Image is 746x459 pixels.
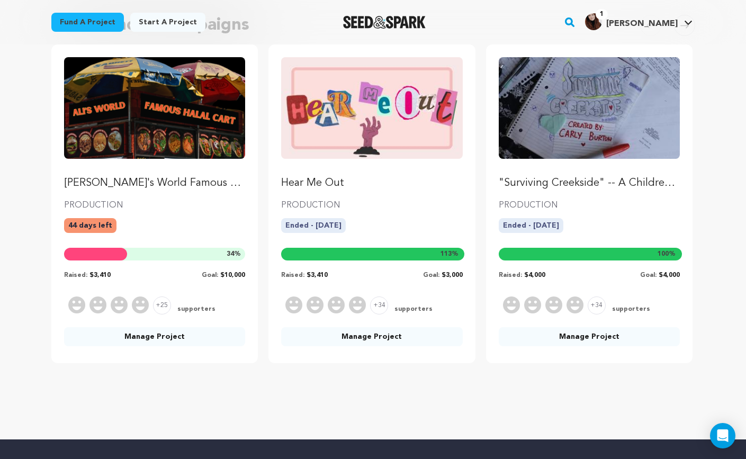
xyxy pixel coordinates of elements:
[132,296,149,313] img: Supporter Image
[328,296,345,313] img: Supporter Image
[658,250,676,258] span: %
[596,9,608,20] span: 1
[545,296,562,313] img: Supporter Image
[64,176,246,191] p: [PERSON_NAME]'s World Famous Halal Cart — TV Pilot
[175,305,215,314] span: supporters
[220,272,245,278] span: $10,000
[524,296,541,313] img: Supporter Image
[423,272,439,278] span: Goal:
[441,250,459,258] span: %
[89,272,111,278] span: $3,410
[281,199,463,212] p: PRODUCTION
[585,13,602,30] img: 323dd878e9a1f51f.png
[499,199,680,212] p: PRODUCTION
[567,296,583,313] img: Supporter Image
[281,176,463,191] p: Hear Me Out
[343,16,426,29] img: Seed&Spark Logo Dark Mode
[281,57,463,191] a: Fund Hear Me Out
[524,272,545,278] span: $4,000
[499,327,680,346] a: Manage Project
[585,13,678,30] div: Kate F.'s Profile
[64,57,246,191] a: Fund Ali's World Famous Halal Cart — TV Pilot
[370,296,388,314] span: +34
[281,218,346,233] p: Ended - [DATE]
[153,296,171,314] span: +25
[281,272,304,278] span: Raised:
[51,13,124,32] a: Fund a project
[441,251,452,257] span: 113
[227,250,241,258] span: %
[307,296,323,313] img: Supporter Image
[583,11,695,33] span: Kate F.'s Profile
[130,13,205,32] a: Start a project
[343,16,426,29] a: Seed&Spark Homepage
[606,20,678,28] span: [PERSON_NAME]
[227,251,234,257] span: 34
[499,218,563,233] p: Ended - [DATE]
[588,296,606,314] span: +34
[499,57,680,191] a: Fund "Surviving Creekside" -- A Children's TV Pilot
[64,327,246,346] a: Manage Project
[583,11,695,30] a: Kate F.'s Profile
[202,272,218,278] span: Goal:
[349,296,366,313] img: Supporter Image
[499,176,680,191] p: "Surviving Creekside" -- A Children's TV Pilot
[499,272,522,278] span: Raised:
[640,272,657,278] span: Goal:
[658,251,669,257] span: 100
[659,272,680,278] span: $4,000
[392,305,433,314] span: supporters
[503,296,520,313] img: Supporter Image
[64,272,87,278] span: Raised:
[64,199,246,212] p: PRODUCTION
[281,327,463,346] a: Manage Project
[285,296,302,313] img: Supporter Image
[89,296,106,313] img: Supporter Image
[610,305,650,314] span: supporters
[442,272,463,278] span: $3,000
[64,218,116,233] p: 44 days left
[111,296,128,313] img: Supporter Image
[710,423,735,448] div: Open Intercom Messenger
[68,296,85,313] img: Supporter Image
[307,272,328,278] span: $3,410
